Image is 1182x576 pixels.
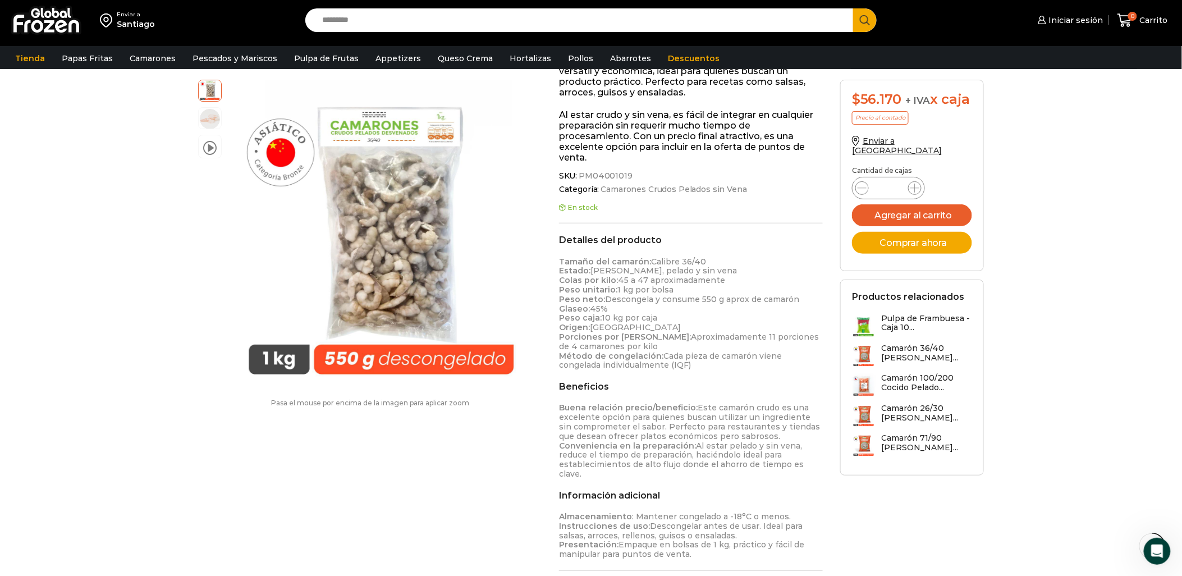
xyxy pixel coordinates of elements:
p: El Camarón 36/40 crudo, pelado y sin vena es una opción versátil y económica, ideal para quienes ... [559,55,823,98]
h3: Pulpa de Frambuesa - Caja 10... [881,314,972,333]
a: 0 Carrito [1115,7,1171,34]
a: Appetizers [370,48,427,69]
strong: Almacenamiento [559,511,632,522]
a: Descuentos [662,48,725,69]
strong: Tamaño del camarón: [559,257,651,267]
a: Papas Fritas [56,48,118,69]
a: Pescados y Mariscos [187,48,283,69]
div: Enviar a [117,11,155,19]
strong: Glaseo: [559,304,590,314]
a: Iniciar sesión [1035,9,1103,31]
h3: Camarón 71/90 [PERSON_NAME]... [881,433,972,452]
input: Product quantity [878,180,899,196]
iframe: Intercom live chat [1144,538,1171,565]
a: Camarón 71/90 [PERSON_NAME]... [852,433,972,458]
p: Calibre 36/40 [PERSON_NAME], pelado y sin vena 45 a 47 aproximadamente 1 kg por bolsa Descongela ... [559,257,823,371]
a: Queso Crema [432,48,498,69]
a: Camarón 100/200 Cocido Pelado... [852,373,972,397]
span: Camaron 36/40 RPD Bronze [199,79,221,101]
a: Pulpa de Frambuesa - Caja 10... [852,314,972,338]
strong: Método de congelación: [559,351,663,361]
strong: Estado: [559,266,590,276]
span: Carrito [1137,15,1168,26]
a: Pulpa de Frutas [288,48,364,69]
strong: Peso neto: [559,294,605,304]
h2: Detalles del producto [559,235,823,245]
a: Abarrotes [604,48,657,69]
strong: Conveniencia en la preparación: [559,441,696,451]
p: Cantidad de cajas [852,167,972,175]
span: $ [852,91,860,107]
strong: Presentación: [559,540,619,550]
span: SKU: [559,171,823,181]
button: Search button [853,8,877,32]
strong: Porciones por [PERSON_NAME]: [559,332,691,342]
a: Enviar a [GEOGRAPHIC_DATA] [852,136,942,156]
p: Este camarón crudo es una excelente opción para quienes buscan utilizar un ingrediente sin compro... [559,403,823,478]
span: 36/40 rpd bronze [199,108,221,130]
p: En stock [559,204,823,212]
strong: Origen: [559,322,590,332]
a: Camarones Crudos Pelados sin Vena [599,185,747,194]
a: Camarón 26/30 [PERSON_NAME]... [852,404,972,428]
h3: Camarón 36/40 [PERSON_NAME]... [881,344,972,363]
h3: Camarón 26/30 [PERSON_NAME]... [881,404,972,423]
strong: Buena relación precio/beneficio: [559,403,698,413]
h2: Beneficios [559,381,823,392]
button: Comprar ahora [852,232,972,254]
span: + IVA [905,95,930,106]
p: Precio al contado [852,111,909,125]
strong: Colas por kilo: [559,275,618,285]
a: Camarones [124,48,181,69]
p: : Mantener congelado a -18°C o menos. Descongelar antes de usar. Ideal para salsas, arroces, rell... [559,512,823,559]
span: 0 [1128,12,1137,21]
a: Hortalizas [504,48,557,69]
div: Santiago [117,19,155,30]
p: Al estar crudo y sin vena, es fácil de integrar en cualquier preparación sin requerir mucho tiemp... [559,109,823,163]
a: Pollos [562,48,599,69]
strong: Instrucciones de uso: [559,521,650,531]
h2: Información adicional [559,490,823,501]
button: Agregar al carrito [852,204,972,226]
strong: Peso caja: [559,313,602,323]
h3: Camarón 100/200 Cocido Pelado... [881,373,972,392]
h2: Productos relacionados [852,291,964,302]
p: Pasa el mouse por encima de la imagen para aplicar zoom [198,399,542,407]
img: address-field-icon.svg [100,11,117,30]
div: x caja [852,92,972,108]
a: Tienda [10,48,51,69]
bdi: 56.170 [852,91,901,107]
a: Camarón 36/40 [PERSON_NAME]... [852,344,972,368]
span: PM04001019 [577,171,633,181]
span: Iniciar sesión [1046,15,1103,26]
span: Categoría: [559,185,823,194]
strong: Peso unitario: [559,285,617,295]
